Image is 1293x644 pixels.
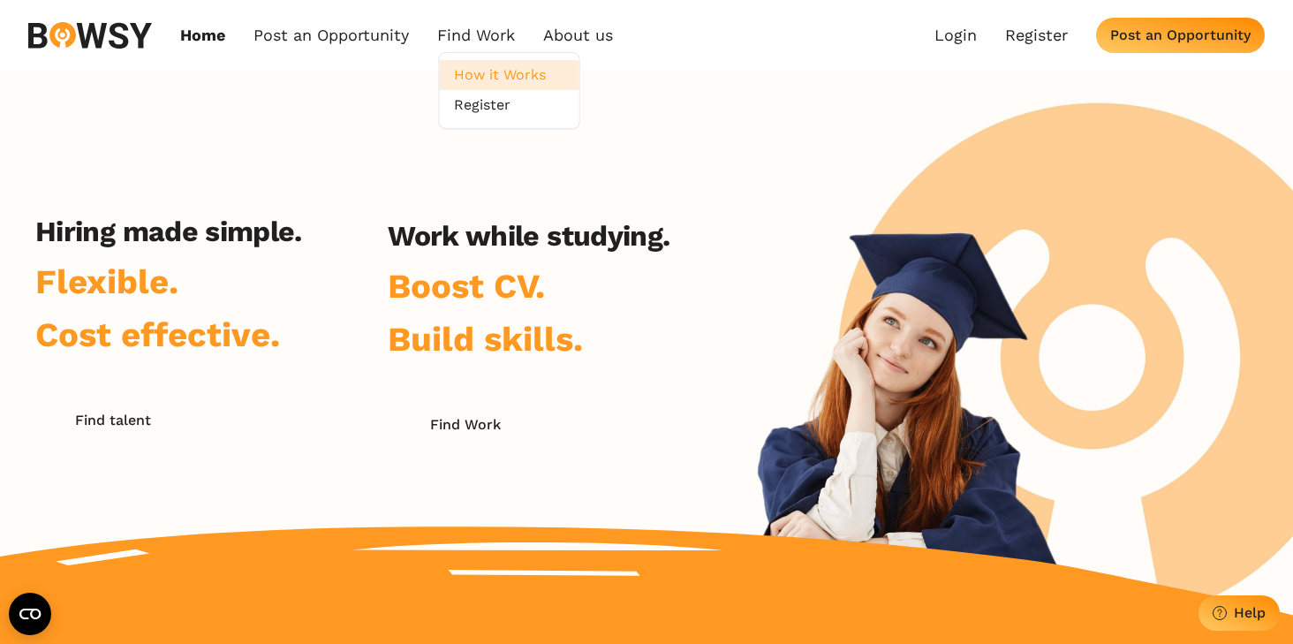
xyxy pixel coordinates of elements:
button: Open CMP widget [9,593,51,635]
button: Find Work [388,407,542,443]
a: Register [440,90,579,120]
span: Boost CV. [388,266,545,306]
span: Build skills. [388,319,583,359]
a: Login [934,26,977,45]
div: Post an Opportunity [1110,27,1251,43]
span: Cost effective. [35,314,280,354]
button: Find talent [35,403,190,438]
button: Help [1198,595,1280,631]
button: Post an Opportunity [1096,18,1265,53]
h2: Work while studying. [388,219,669,253]
a: Home [180,26,225,45]
div: Help [1234,604,1266,621]
span: Flexible. [35,261,178,301]
a: Register [1005,26,1068,45]
div: Find Work [430,416,501,433]
img: svg%3e [28,22,152,49]
h2: Hiring made simple. [35,215,302,248]
a: How it Works [440,60,579,90]
div: Find talent [75,412,151,428]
